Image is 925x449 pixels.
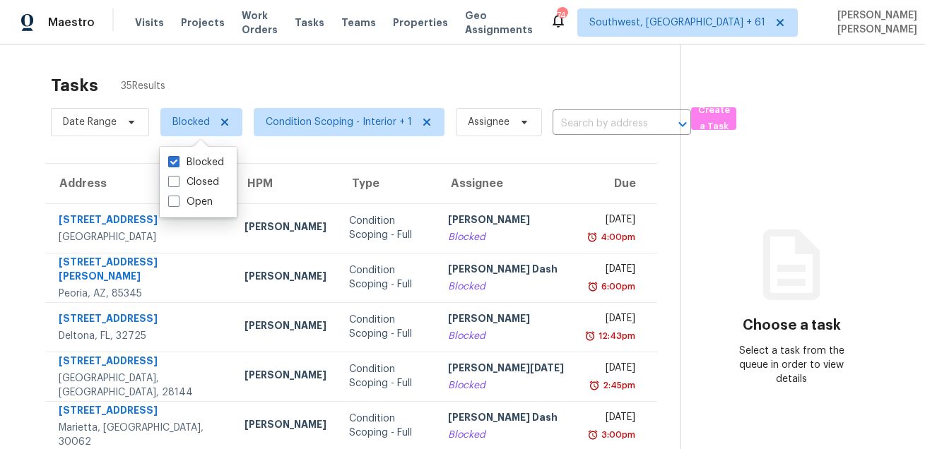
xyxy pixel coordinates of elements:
[465,8,533,37] span: Geo Assignments
[673,114,693,134] button: Open
[59,329,222,343] div: Deltona, FL, 32725
[59,212,222,230] div: [STREET_ADDRESS]
[591,361,635,378] div: [DATE]
[587,428,599,442] img: Overdue Alarm Icon
[591,212,635,230] div: [DATE]
[244,318,326,336] div: [PERSON_NAME]
[168,195,213,209] label: Open
[448,212,568,230] div: [PERSON_NAME]
[349,412,425,440] div: Condition Scoping - Full
[448,378,568,393] div: Blocked
[736,344,847,386] div: Select a task from the queue in order to view details
[63,115,117,129] span: Date Range
[59,371,222,400] div: [GEOGRAPHIC_DATA], [GEOGRAPHIC_DATA], 28144
[393,16,448,30] span: Properties
[448,410,568,428] div: [PERSON_NAME] Dash
[48,16,95,30] span: Maestro
[596,329,635,343] div: 12:43pm
[584,329,596,343] img: Overdue Alarm Icon
[168,175,219,189] label: Closed
[600,378,635,393] div: 2:45pm
[338,164,436,203] th: Type
[266,115,412,129] span: Condition Scoping - Interior + 1
[349,214,425,242] div: Condition Scoping - Full
[244,368,326,385] div: [PERSON_NAME]
[59,311,222,329] div: [STREET_ADDRESS]
[244,220,326,237] div: [PERSON_NAME]
[448,329,568,343] div: Blocked
[589,16,765,30] span: Southwest, [GEOGRAPHIC_DATA] + 61
[557,8,567,23] div: 744
[448,262,568,280] div: [PERSON_NAME] Dash
[591,311,635,329] div: [DATE]
[59,403,222,421] div: [STREET_ADDRESS]
[589,378,600,393] img: Overdue Alarm Icon
[468,115,509,129] span: Assignee
[51,78,98,92] h2: Tasks
[591,262,635,280] div: [DATE]
[587,230,598,244] img: Overdue Alarm Icon
[587,280,599,294] img: Overdue Alarm Icon
[59,287,222,301] div: Peoria, AZ, 85345
[349,313,425,341] div: Condition Scoping - Full
[599,428,635,442] div: 3:00pm
[832,8,917,37] span: [PERSON_NAME] [PERSON_NAME]
[45,164,233,203] th: Address
[135,16,164,30] span: Visits
[691,107,736,130] button: Create a Task
[448,428,568,442] div: Blocked
[437,164,579,203] th: Assignee
[59,354,222,371] div: [STREET_ADDRESS]
[242,8,278,37] span: Work Orders
[448,311,568,329] div: [PERSON_NAME]
[341,16,376,30] span: Teams
[244,269,326,287] div: [PERSON_NAME]
[349,362,425,390] div: Condition Scoping - Full
[448,280,568,294] div: Blocked
[59,230,222,244] div: [GEOGRAPHIC_DATA]
[448,230,568,244] div: Blocked
[172,115,210,129] span: Blocked
[448,361,568,378] div: [PERSON_NAME][DATE]
[743,318,841,333] h3: Choose a task
[598,230,635,244] div: 4:00pm
[553,113,652,135] input: Search by address
[698,102,729,135] span: Create a Task
[168,155,224,169] label: Blocked
[121,79,165,93] span: 35 Results
[295,18,324,28] span: Tasks
[181,16,225,30] span: Projects
[591,410,635,428] div: [DATE]
[59,421,222,449] div: Marietta, [GEOGRAPHIC_DATA], 30062
[233,164,338,203] th: HPM
[599,280,635,294] div: 6:00pm
[579,164,657,203] th: Due
[244,417,326,435] div: [PERSON_NAME]
[59,255,222,287] div: [STREET_ADDRESS][PERSON_NAME]
[349,263,425,292] div: Condition Scoping - Full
